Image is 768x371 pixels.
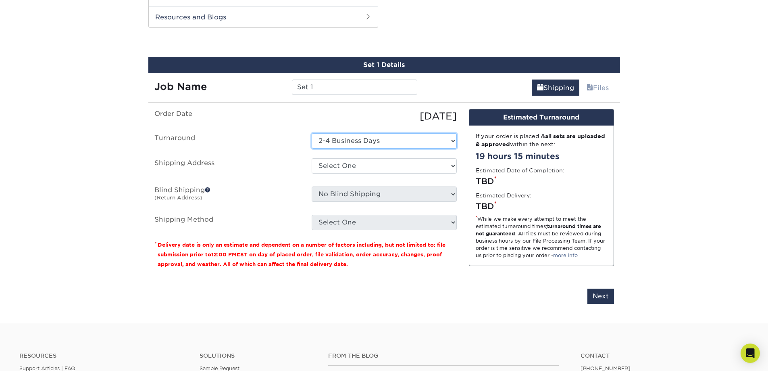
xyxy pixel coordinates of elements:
span: shipping [537,84,543,92]
input: Next [587,289,614,304]
label: Estimated Delivery: [476,191,531,199]
a: more info [553,252,578,258]
strong: Job Name [154,81,207,92]
label: Shipping Method [148,215,306,230]
label: Turnaround [148,133,306,149]
div: Estimated Turnaround [469,109,614,126]
div: [DATE] [306,109,463,124]
div: Open Intercom Messenger [741,344,760,363]
label: Order Date [148,109,306,124]
h4: From the Blog [328,352,559,359]
label: Blind Shipping [148,187,306,205]
label: Estimated Date of Completion: [476,166,564,174]
h4: Solutions [200,352,316,359]
a: Files [581,80,614,96]
h4: Resources [19,352,187,359]
div: TBD [476,175,607,187]
small: Delivery date is only an estimate and dependent on a number of factors including, but not limited... [158,242,445,267]
div: Set 1 Details [148,57,620,73]
div: 19 hours 15 minutes [476,150,607,162]
input: Enter a job name [292,80,417,95]
span: files [587,84,593,92]
div: TBD [476,200,607,212]
h2: Resources and Blogs [149,6,378,27]
div: While we make every attempt to meet the estimated turnaround times; . All files must be reviewed ... [476,216,607,259]
span: 12:00 PM [211,252,237,258]
label: Shipping Address [148,158,306,177]
div: If your order is placed & within the next: [476,132,607,149]
a: Contact [581,352,749,359]
strong: turnaround times are not guaranteed [476,223,601,237]
small: (Return Address) [154,195,202,201]
a: Shipping [532,80,579,96]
